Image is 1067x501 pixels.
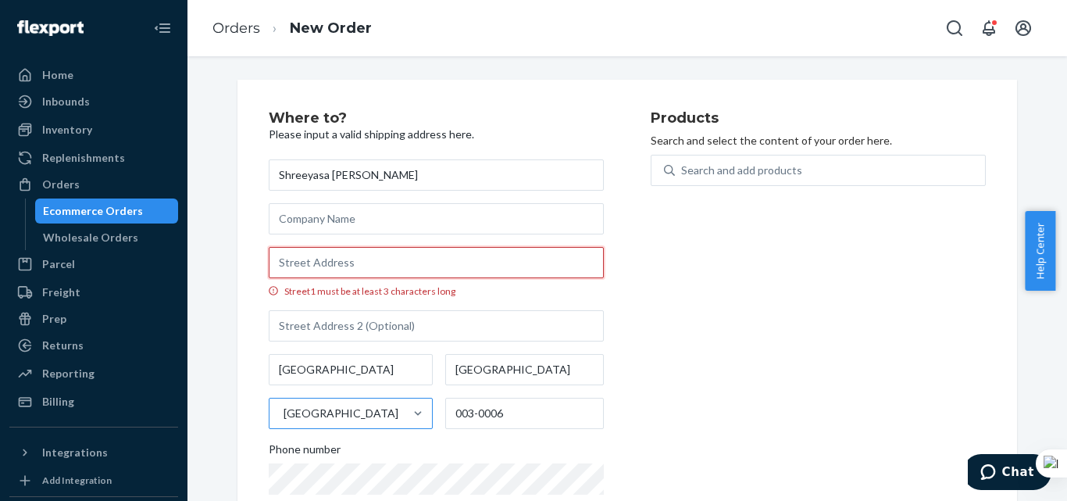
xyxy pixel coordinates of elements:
[284,406,398,421] div: [GEOGRAPHIC_DATA]
[681,163,802,178] div: Search and add products
[445,398,604,429] input: ZIP Code
[42,177,80,192] div: Orders
[269,159,604,191] input: First & Last Name
[9,389,178,414] a: Billing
[9,63,178,88] a: Home
[9,306,178,331] a: Prep
[42,311,66,327] div: Prep
[200,5,384,52] ol: breadcrumbs
[9,172,178,197] a: Orders
[269,354,433,385] input: City
[939,13,970,44] button: Open Search Box
[269,284,604,298] div: Street1 must be at least 3 characters long
[269,127,604,142] p: Please input a valid shipping address here.
[42,122,92,138] div: Inventory
[17,20,84,36] img: Flexport logo
[269,442,341,463] span: Phone number
[35,225,179,250] a: Wholesale Orders
[9,440,178,465] button: Integrations
[445,354,604,385] input: State
[9,252,178,277] a: Parcel
[9,333,178,358] a: Returns
[42,67,73,83] div: Home
[1008,13,1039,44] button: Open account menu
[42,284,80,300] div: Freight
[42,445,108,460] div: Integrations
[1025,211,1055,291] button: Help Center
[212,20,260,37] a: Orders
[290,20,372,37] a: New Order
[968,454,1051,493] iframe: Opens a widget where you can chat to one of our agents
[35,199,179,224] a: Ecommerce Orders
[42,256,75,272] div: Parcel
[269,111,604,127] h2: Where to?
[269,203,604,234] input: Company Name
[42,150,125,166] div: Replenishments
[42,338,84,353] div: Returns
[9,280,178,305] a: Freight
[43,230,138,245] div: Wholesale Orders
[9,89,178,114] a: Inbounds
[973,13,1005,44] button: Open notifications
[147,13,178,44] button: Close Navigation
[42,94,90,109] div: Inbounds
[9,471,178,490] a: Add Integration
[269,247,604,278] input: Street1 must be at least 3 characters long
[651,111,986,127] h2: Products
[9,117,178,142] a: Inventory
[651,133,986,149] p: Search and select the content of your order here.
[42,394,74,410] div: Billing
[43,203,143,219] div: Ecommerce Orders
[9,145,178,170] a: Replenishments
[42,366,95,381] div: Reporting
[42,474,112,487] div: Add Integration
[9,361,178,386] a: Reporting
[269,310,604,342] input: Street Address 2 (Optional)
